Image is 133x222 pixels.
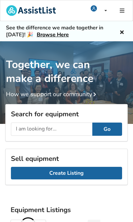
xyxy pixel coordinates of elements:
button: Go [92,123,122,136]
h5: See the difference we made together in [DATE]! 🎉 [6,24,105,38]
input: I am looking for... [11,123,92,136]
a: Browse Here [37,31,69,38]
img: user icon [91,5,97,12]
img: assistlist-logo [6,5,56,16]
h3: Search for equipment [11,110,122,118]
h3: Equipment Listings [11,205,122,214]
h3: Sell equipment [11,154,122,163]
a: Create Listing [11,167,122,179]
